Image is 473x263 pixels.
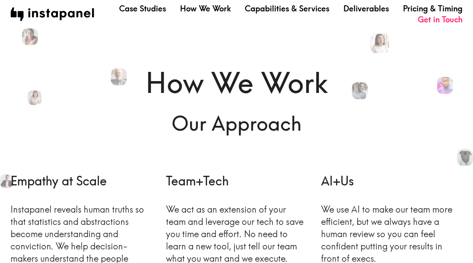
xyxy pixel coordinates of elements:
[166,172,307,189] h6: Team+Tech
[11,172,152,189] h6: Empathy at Scale
[403,3,462,14] a: Pricing & Timing
[11,110,462,137] h6: Our Approach
[245,3,329,14] a: Capabilities & Services
[11,63,462,103] h1: How We Work
[343,3,389,14] a: Deliverables
[11,7,94,21] img: instapanel
[180,3,231,14] a: How We Work
[119,3,166,14] a: Case Studies
[321,172,462,189] h6: AI+Us
[418,14,462,25] a: Get in Touch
